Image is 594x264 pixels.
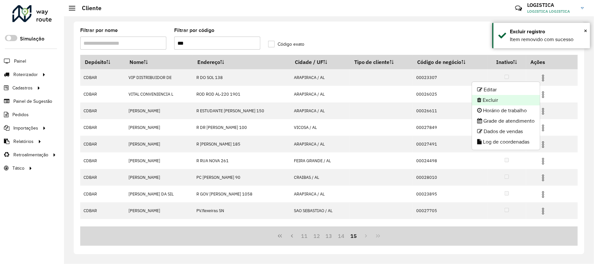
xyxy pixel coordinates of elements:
td: CDBAR [80,186,125,202]
td: 00023895 [413,186,487,202]
th: Cidade / UF [290,55,350,69]
li: Grade de atendimento [472,116,540,126]
div: Excluir registro [510,28,585,36]
a: Contato Rápido [511,1,525,15]
th: Tipo de cliente [350,55,413,69]
td: 00024498 [413,152,487,169]
td: ARAPIRACA / AL [290,69,350,86]
td: R ESTUDANTE [PERSON_NAME] 150 [193,102,290,119]
th: Depósito [80,55,125,69]
td: [PERSON_NAME] [125,119,193,136]
button: 13 [323,230,335,242]
button: 11 [298,230,311,242]
td: ARAPIRACA / AL [290,86,350,102]
li: Dados de vendas [472,126,540,137]
td: CDBAR [80,202,125,219]
td: [PERSON_NAME] DA SIL [125,186,193,202]
td: VIP DISTRIBUIDOR DE [125,69,193,86]
label: Filtrar por nome [80,26,118,34]
span: Painel [14,58,26,65]
th: Nome [125,55,193,69]
td: FEIRA GRANDE / AL [290,152,350,169]
td: CDBAR [80,102,125,119]
td: CRAIBAS / AL [290,169,350,186]
button: First Page [274,230,286,242]
label: Simulação [20,35,44,43]
td: R GOV [PERSON_NAME] 1058 [193,186,290,202]
td: VICOSA / AL [290,119,350,136]
li: Horário de trabalho [472,105,540,116]
h2: Cliente [75,5,101,12]
td: [PERSON_NAME] [125,202,193,219]
span: Painel de Sugestão [13,98,52,105]
td: PC [PERSON_NAME] 90 [193,169,290,186]
span: Relatórios [13,138,34,145]
li: Excluir [472,95,540,105]
td: ARAPIRACA / AL [290,186,350,202]
td: VITAL CONVENIENCIA L [125,86,193,102]
div: Item removido com sucesso [510,36,585,43]
button: Previous Page [286,230,298,242]
li: Log de coordenadas [472,137,540,147]
td: 00026611 [413,102,487,119]
span: Importações [13,125,38,132]
td: R RUA NOVA 261 [193,152,290,169]
td: 00023307 [413,69,487,86]
button: 14 [335,230,347,242]
span: Tático [12,165,24,172]
td: CDBAR [80,69,125,86]
td: ARAPIRACA / AL [290,136,350,152]
label: Filtrar por código [174,26,214,34]
li: Editar [472,85,540,95]
td: ROD ROD AL-220 1901 [193,86,290,102]
td: [PERSON_NAME] [125,102,193,119]
td: 00028010 [413,169,487,186]
td: PV.flexeiras SN [193,202,290,219]
span: Pedidos [12,111,29,118]
td: [PERSON_NAME] [125,136,193,152]
span: × [584,27,587,34]
td: CDBAR [80,169,125,186]
td: 00027491 [413,136,487,152]
span: Cadastros [12,85,33,91]
span: Retroalimentação [13,151,48,158]
td: ARAPIRACA / AL [290,102,350,119]
h3: LOGISTICA [527,2,576,8]
td: R DR [PERSON_NAME] 100 [193,119,290,136]
td: 00027705 [413,202,487,219]
button: 12 [311,230,323,242]
td: CDBAR [80,136,125,152]
td: 00026025 [413,86,487,102]
th: Ações [526,55,565,69]
td: CDBAR [80,119,125,136]
td: CDBAR [80,86,125,102]
td: R DO SOL 138 [193,69,290,86]
td: 00027849 [413,119,487,136]
span: LOGISTICA LOGISTICA [527,8,576,14]
td: SAO SEBASTIAO / AL [290,202,350,219]
td: CDBAR [80,152,125,169]
span: Roteirizador [13,71,38,78]
td: [PERSON_NAME] [125,169,193,186]
label: Código exato [268,41,304,48]
button: Close [584,26,587,36]
button: 15 [347,230,360,242]
th: Endereço [193,55,290,69]
td: R [PERSON_NAME] 185 [193,136,290,152]
th: Código de negócio [413,55,487,69]
th: Inativo [487,55,526,69]
td: [PERSON_NAME] [125,152,193,169]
